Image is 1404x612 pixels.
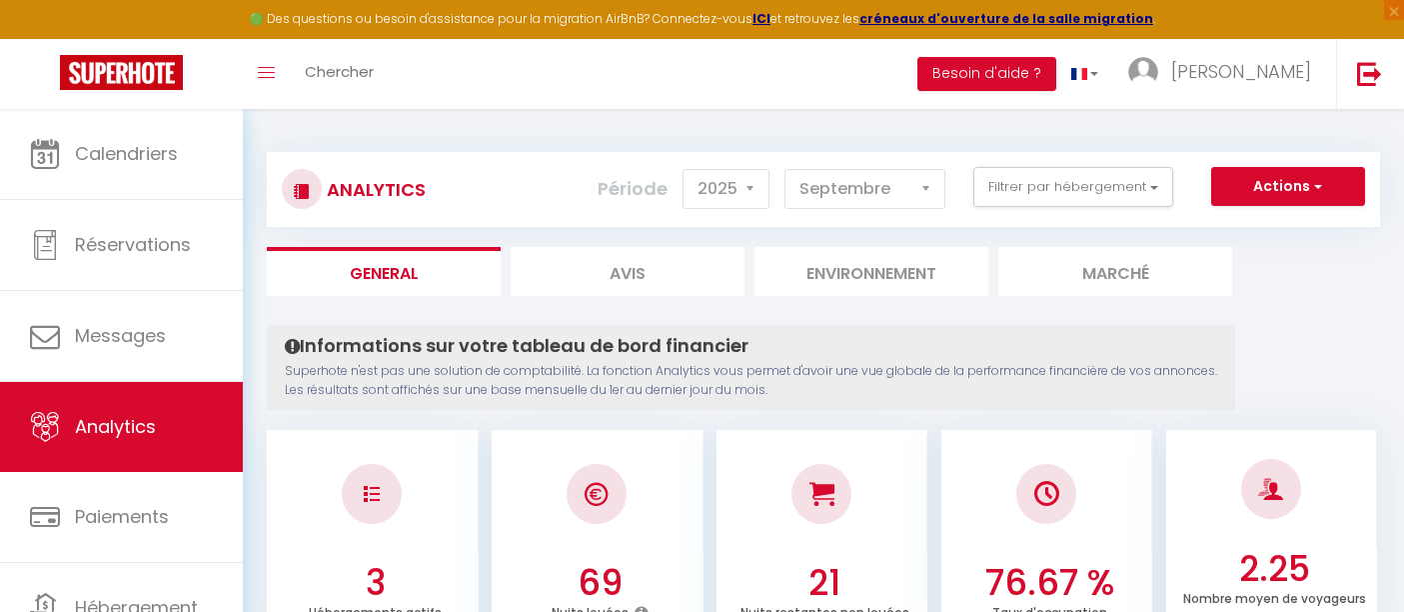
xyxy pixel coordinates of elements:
span: [PERSON_NAME] [1171,59,1311,84]
a: créneaux d'ouverture de la salle migration [859,10,1153,27]
h3: 2.25 [1176,548,1372,590]
li: Avis [511,247,744,296]
button: Besoin d'aide ? [917,57,1056,91]
label: Période [598,167,668,211]
h4: Informations sur votre tableau de bord financier [285,335,1217,357]
h3: 76.67 % [951,562,1147,604]
h3: Analytics [322,167,426,212]
span: Chercher [305,61,374,82]
img: logout [1357,61,1382,86]
a: ICI [752,10,770,27]
span: Calendriers [75,141,178,166]
a: ... [PERSON_NAME] [1113,39,1336,109]
a: Chercher [290,39,389,109]
span: Paiements [75,504,169,529]
li: Environnement [754,247,988,296]
button: Actions [1211,167,1365,207]
span: Analytics [75,414,156,439]
button: Filtrer par hébergement [973,167,1173,207]
h3: 3 [278,562,474,604]
img: NO IMAGE [364,486,380,502]
h3: 69 [502,562,698,604]
span: Messages [75,323,166,348]
img: ... [1128,57,1158,87]
li: Marché [998,247,1232,296]
h3: 21 [726,562,922,604]
span: Réservations [75,232,191,257]
p: Superhote n'est pas une solution de comptabilité. La fonction Analytics vous permet d'avoir une v... [285,362,1217,400]
li: General [267,247,501,296]
img: Super Booking [60,55,183,90]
